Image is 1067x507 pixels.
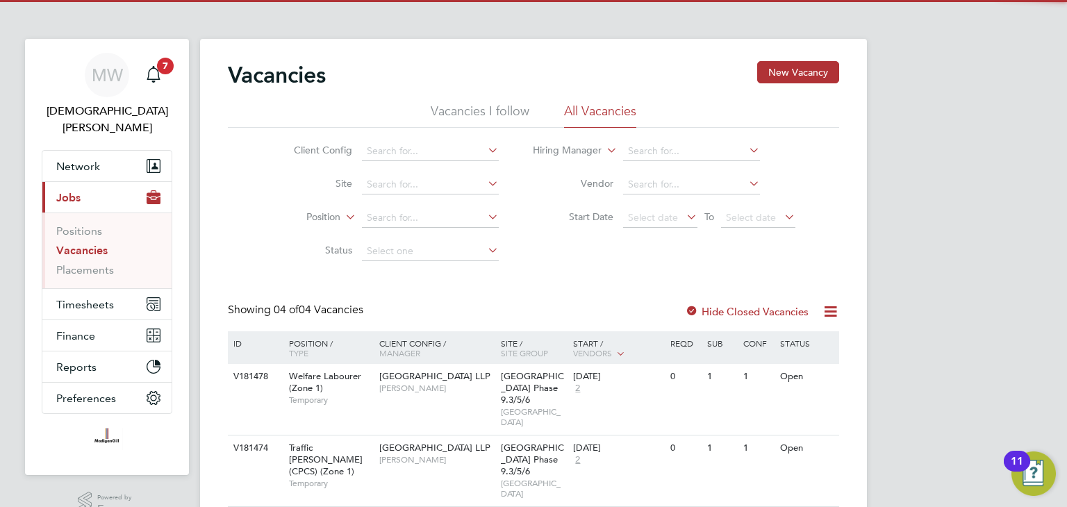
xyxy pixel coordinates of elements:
[740,364,776,390] div: 1
[91,428,122,450] img: madigangill-logo-retina.png
[230,331,279,355] div: ID
[704,331,740,355] div: Sub
[274,303,299,317] span: 04 of
[362,175,499,194] input: Search for...
[726,211,776,224] span: Select date
[260,210,340,224] label: Position
[42,320,172,351] button: Finance
[704,435,740,461] div: 1
[573,347,612,358] span: Vendors
[570,331,667,366] div: Start /
[685,305,809,318] label: Hide Closed Vacancies
[289,347,308,358] span: Type
[667,331,703,355] div: Reqd
[379,370,490,382] span: [GEOGRAPHIC_DATA] LLP
[56,360,97,374] span: Reports
[272,144,352,156] label: Client Config
[272,177,352,190] label: Site
[42,213,172,288] div: Jobs
[42,103,172,136] span: Matthew Wise
[289,394,372,406] span: Temporary
[501,347,548,358] span: Site Group
[362,208,499,228] input: Search for...
[42,289,172,319] button: Timesheets
[289,370,361,394] span: Welfare Labourer (Zone 1)
[501,478,567,499] span: [GEOGRAPHIC_DATA]
[272,244,352,256] label: Status
[573,383,582,394] span: 2
[379,347,420,358] span: Manager
[42,428,172,450] a: Go to home page
[667,435,703,461] div: 0
[56,329,95,342] span: Finance
[740,331,776,355] div: Conf
[56,224,102,238] a: Positions
[289,478,372,489] span: Temporary
[56,298,114,311] span: Timesheets
[42,53,172,136] a: MW[DEMOGRAPHIC_DATA][PERSON_NAME]
[230,435,279,461] div: V181474
[623,175,760,194] input: Search for...
[501,406,567,428] span: [GEOGRAPHIC_DATA]
[740,435,776,461] div: 1
[757,61,839,83] button: New Vacancy
[376,331,497,365] div: Client Config /
[431,103,529,128] li: Vacancies I follow
[56,160,100,173] span: Network
[777,331,837,355] div: Status
[777,364,837,390] div: Open
[628,211,678,224] span: Select date
[573,454,582,466] span: 2
[501,442,564,477] span: [GEOGRAPHIC_DATA] Phase 9.3/5/6
[379,442,490,454] span: [GEOGRAPHIC_DATA] LLP
[704,364,740,390] div: 1
[228,61,326,89] h2: Vacancies
[623,142,760,161] input: Search for...
[274,303,363,317] span: 04 Vacancies
[497,331,570,365] div: Site /
[97,492,136,504] span: Powered by
[667,364,703,390] div: 0
[533,177,613,190] label: Vendor
[56,244,108,257] a: Vacancies
[228,303,366,317] div: Showing
[501,370,564,406] span: [GEOGRAPHIC_DATA] Phase 9.3/5/6
[573,371,663,383] div: [DATE]
[564,103,636,128] li: All Vacancies
[42,151,172,181] button: Network
[522,144,602,158] label: Hiring Manager
[42,182,172,213] button: Jobs
[42,383,172,413] button: Preferences
[279,331,376,365] div: Position /
[379,454,494,465] span: [PERSON_NAME]
[1011,451,1056,496] button: Open Resource Center, 11 new notifications
[56,191,81,204] span: Jobs
[573,442,663,454] div: [DATE]
[230,364,279,390] div: V181478
[362,142,499,161] input: Search for...
[700,208,718,226] span: To
[777,435,837,461] div: Open
[42,351,172,382] button: Reports
[1011,461,1023,479] div: 11
[289,442,363,477] span: Traffic [PERSON_NAME] (CPCS) (Zone 1)
[533,210,613,223] label: Start Date
[92,66,123,84] span: MW
[140,53,167,97] a: 7
[362,242,499,261] input: Select one
[157,58,174,74] span: 7
[56,392,116,405] span: Preferences
[379,383,494,394] span: [PERSON_NAME]
[56,263,114,276] a: Placements
[25,39,189,475] nav: Main navigation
